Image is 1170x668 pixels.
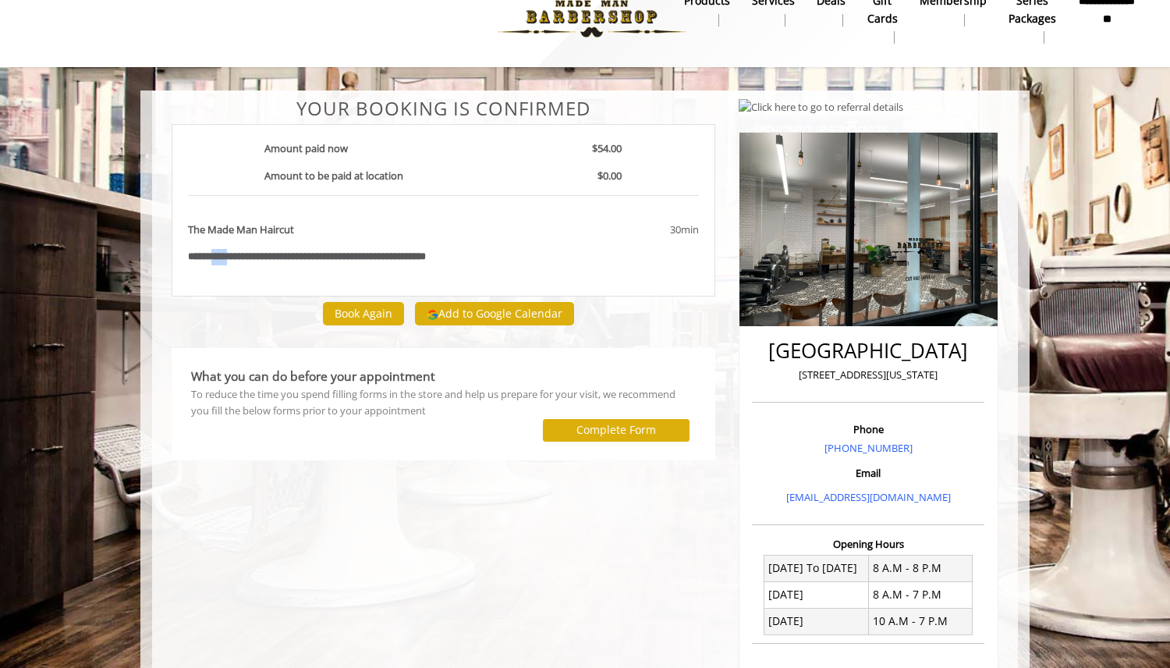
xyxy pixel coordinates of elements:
[764,581,869,608] td: [DATE]
[868,608,973,634] td: 10 A.M - 7 P.M
[764,608,869,634] td: [DATE]
[764,555,869,581] td: [DATE] To [DATE]
[824,441,913,455] a: [PHONE_NUMBER]
[756,424,980,435] h3: Phone
[756,467,980,478] h3: Email
[415,302,574,325] button: Add to Google Calendar
[576,424,656,436] label: Complete Form
[191,368,435,385] b: What you can do before your appointment
[191,386,696,419] div: To reduce the time you spend filling forms in the store and help us prepare for your visit, we re...
[756,367,980,383] p: [STREET_ADDRESS][US_STATE]
[188,222,294,238] b: The Made Man Haircut
[544,222,698,238] div: 30min
[264,169,403,183] b: Amount to be paid at location
[264,141,348,155] b: Amount paid now
[597,169,622,183] b: $0.00
[756,339,980,362] h2: [GEOGRAPHIC_DATA]
[543,419,690,442] button: Complete Form
[786,490,951,504] a: [EMAIL_ADDRESS][DOMAIN_NAME]
[868,581,973,608] td: 8 A.M - 7 P.M
[592,141,622,155] b: $54.00
[172,98,715,119] center: Your Booking is confirmed
[752,538,984,549] h3: Opening Hours
[868,555,973,581] td: 8 A.M - 8 P.M
[323,302,404,325] button: Book Again
[739,99,903,115] img: Click here to go to referral details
